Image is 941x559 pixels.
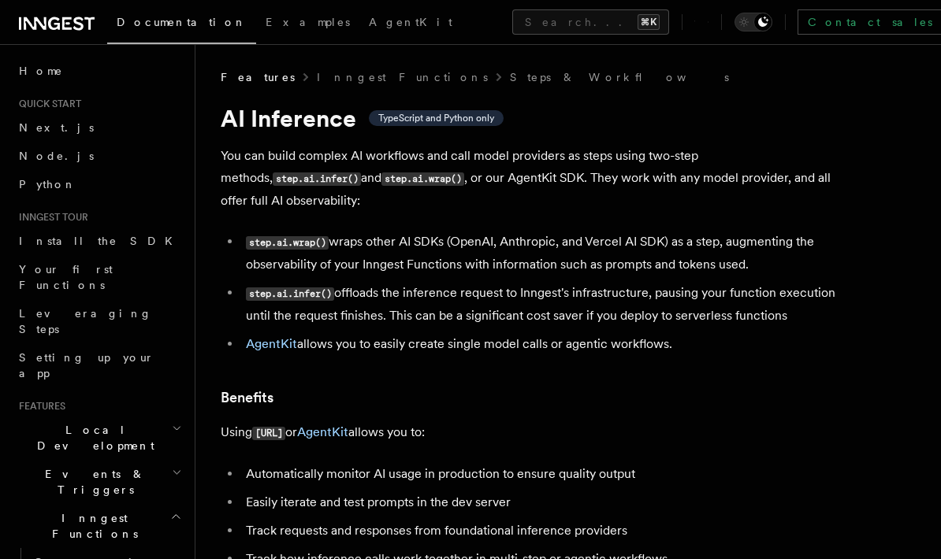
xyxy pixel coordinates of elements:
a: AgentKit [359,5,462,43]
button: Inngest Functions [13,504,185,548]
code: step.ai.wrap() [246,236,329,250]
span: Features [13,400,65,413]
span: Home [19,63,63,79]
button: Toggle dark mode [735,13,772,31]
a: Node.js [13,142,185,170]
button: Local Development [13,416,185,460]
a: Next.js [13,113,185,142]
span: Documentation [117,16,247,28]
a: Steps & Workflows [510,69,729,85]
span: Examples [266,16,350,28]
a: AgentKit [246,336,297,351]
span: AgentKit [369,16,452,28]
span: Next.js [19,121,94,134]
span: Your first Functions [19,263,113,291]
button: Search...⌘K [512,9,669,35]
span: Python [19,178,76,191]
code: step.ai.infer() [246,287,334,301]
li: offloads the inference request to Inngest's infrastructure, pausing your function execution until... [241,282,851,327]
p: Using or allows you to: [221,421,851,444]
a: Home [13,57,185,85]
a: Inngest Functions [317,69,488,85]
p: You can build complex AI workflows and call model providers as steps using two-step methods, and ... [221,145,851,212]
a: Your first Functions [13,255,185,299]
span: Inngest tour [13,211,88,224]
code: [URL] [252,427,285,440]
h1: AI Inference [221,104,851,132]
a: AgentKit [297,424,348,439]
a: Examples [256,5,359,43]
li: Track requests and responses from foundational inference providers [241,520,851,542]
span: Install the SDK [19,235,182,247]
span: Quick start [13,98,81,110]
span: Node.js [19,150,94,162]
span: TypeScript and Python only [378,112,494,124]
a: Install the SDK [13,227,185,255]
span: Setting up your app [19,351,154,379]
li: wraps other AI SDKs (OpenAI, Anthropic, and Vercel AI SDK) as a step, augmenting the observabilit... [241,231,851,276]
a: Leveraging Steps [13,299,185,343]
span: Events & Triggers [13,466,172,498]
kbd: ⌘K [638,14,660,30]
a: Documentation [107,5,256,44]
li: allows you to easily create single model calls or agentic workflows. [241,333,851,355]
span: Local Development [13,422,172,453]
a: Python [13,170,185,198]
span: Inngest Functions [13,510,170,542]
span: Features [221,69,295,85]
a: Setting up your app [13,343,185,387]
a: Benefits [221,387,273,409]
button: Events & Triggers [13,460,185,504]
code: step.ai.infer() [273,172,361,186]
code: step.ai.wrap() [381,172,464,186]
li: Automatically monitor AI usage in production to ensure quality output [241,463,851,485]
li: Easily iterate and test prompts in the dev server [241,491,851,513]
span: Leveraging Steps [19,307,152,335]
